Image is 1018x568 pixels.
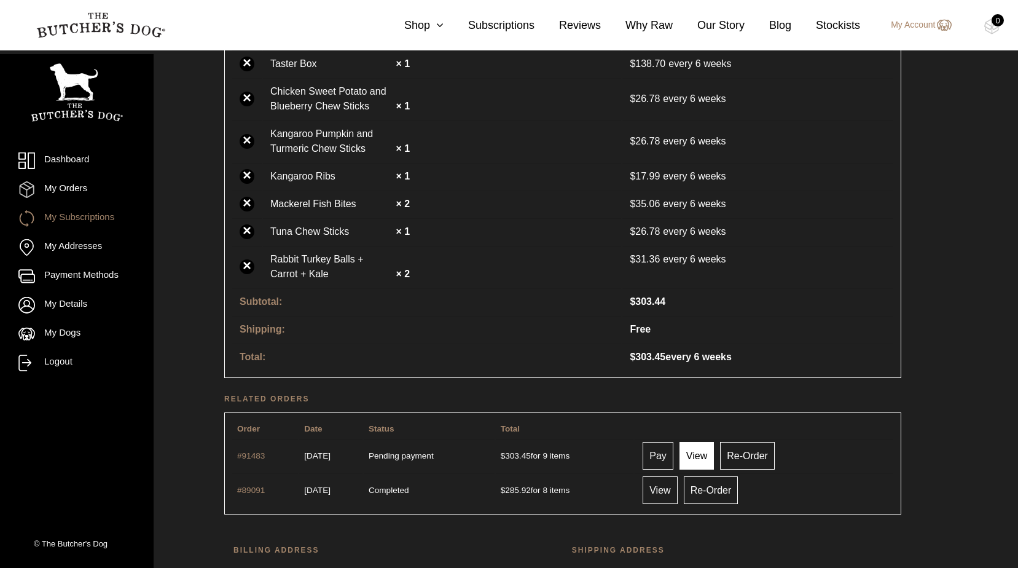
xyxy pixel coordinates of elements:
a: My Addresses [18,239,135,256]
span: 138.70 [630,58,668,69]
a: My Account [879,18,951,33]
span: 303.45 [501,451,531,460]
h2: Related orders [224,393,901,405]
a: My Orders [18,181,135,198]
span: $ [630,171,635,181]
a: Re-Order [720,442,775,470]
img: TBD_Portrait_Logo_White.png [31,63,123,122]
time: 1752143522 [304,486,331,495]
td: every 6 weeks [622,246,893,272]
span: $ [501,486,506,495]
time: 1756373248 [304,451,331,460]
a: Tuna Chew Sticks [270,224,393,239]
a: View order number 89091 [237,486,265,495]
span: $ [630,226,635,237]
strong: × 1 [396,226,410,237]
a: × [240,92,254,106]
span: 17.99 [630,171,663,181]
span: 26.78 [630,93,663,104]
span: 31.36 [630,252,663,267]
a: × [240,169,254,184]
a: × [240,224,254,239]
h2: Billing address [233,544,554,556]
a: Pay [643,442,673,470]
a: Our Story [673,17,745,34]
span: $ [630,352,635,362]
a: Mackerel Fish Bites [270,197,393,211]
span: Order [237,424,260,433]
td: every 6 weeks [622,344,893,370]
a: Taster Box [270,57,393,71]
span: $ [630,254,635,264]
td: Completed [364,473,495,507]
span: $ [630,136,635,146]
img: TBD_Cart-Empty.png [984,18,1000,34]
td: for 8 items [496,473,634,507]
h2: Shipping address [572,544,892,556]
a: Stockists [791,17,860,34]
strong: × 2 [396,269,410,279]
a: Logout [18,355,135,371]
td: for 9 items [496,439,634,472]
span: 26.78 [630,136,663,146]
span: 285.92 [501,486,531,495]
a: × [240,57,254,71]
a: Why Raw [601,17,673,34]
th: Shipping: [232,316,621,342]
a: Payment Methods [18,268,135,285]
th: Subtotal: [232,288,621,315]
a: Kangaroo Pumpkin and Turmeric Chew Sticks [270,127,393,156]
span: 35.06 [630,199,663,209]
td: every 6 weeks [622,78,893,119]
a: Dashboard [18,152,135,169]
strong: × 1 [396,171,410,181]
td: Free [622,316,893,342]
a: Subscriptions [444,17,534,34]
a: View [679,442,714,470]
td: every 6 weeks [622,163,893,189]
a: My Details [18,297,135,314]
td: every 6 weeks [622,191,893,217]
span: Status [369,424,394,433]
a: × [240,197,254,211]
a: View order number 91483 [237,451,265,460]
span: Date [304,424,322,433]
a: Re-Order [684,476,738,504]
td: every 6 weeks [622,218,893,245]
span: $ [630,296,635,307]
a: View [643,476,677,504]
span: $ [630,93,635,104]
strong: × 1 [396,58,410,69]
span: $ [501,451,506,460]
a: Reviews [534,17,601,34]
a: Rabbit Turkey Balls + Carrot + Kale [270,252,393,282]
a: My Subscriptions [18,210,135,227]
td: every 6 weeks [622,120,893,162]
a: Shop [380,17,444,34]
td: every 6 weeks [622,50,893,77]
th: Total: [232,344,621,370]
a: Chicken Sweet Potato and Blueberry Chew Sticks [270,84,393,114]
strong: × 2 [396,199,410,209]
td: Pending payment [364,439,495,472]
span: $ [630,199,635,209]
span: 303.44 [630,296,665,307]
strong: × 1 [396,101,410,111]
span: $ [630,58,635,69]
a: Kangaroo Ribs [270,169,393,184]
a: Blog [745,17,791,34]
span: Total [501,424,520,433]
span: 26.78 [630,226,663,237]
a: × [240,259,254,274]
a: × [240,134,254,149]
span: 303.45 [630,352,665,362]
strong: × 1 [396,143,410,154]
div: 0 [992,14,1004,26]
a: My Dogs [18,326,135,342]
